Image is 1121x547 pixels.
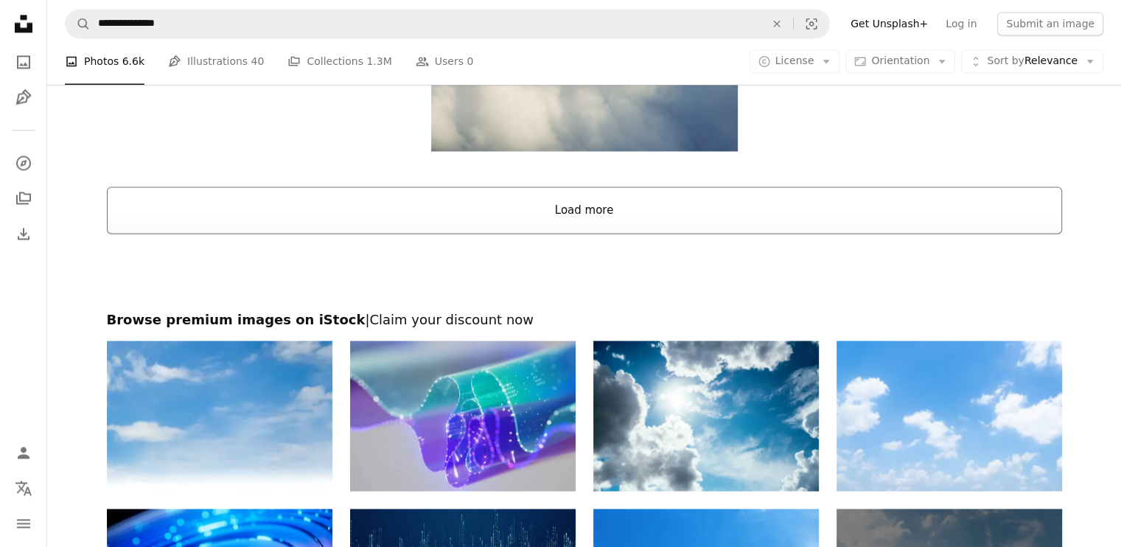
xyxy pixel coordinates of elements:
[416,38,474,86] a: Users 0
[842,12,937,35] a: Get Unsplash+
[987,55,1024,67] span: Sort by
[845,50,955,74] button: Orientation
[961,50,1103,74] button: Sort byRelevance
[287,38,391,86] a: Collections 1.3M
[997,12,1103,35] button: Submit an image
[66,10,91,38] button: Search Unsplash
[871,55,929,67] span: Orientation
[366,54,391,70] span: 1.3M
[467,54,473,70] span: 0
[107,187,1062,234] button: Load more
[750,50,840,74] button: License
[251,54,265,70] span: 40
[593,341,819,491] img: Clouds and sun in blue sky
[168,38,264,86] a: Illustrations 40
[794,10,829,38] button: Visual search
[937,12,985,35] a: Log in
[350,341,576,491] img: Data Fabric Analytics Artificial Intelligence Data Science Digital Transformation
[9,473,38,503] button: Language
[9,509,38,538] button: Menu
[9,148,38,178] a: Explore
[837,341,1062,491] img: Sky Cloud Blue Background Paronama Web Cloudy summer Winter Season Day, Light Beauty Horizon Spri...
[9,83,38,112] a: Illustrations
[107,341,332,491] img: Sky Cloud Blue Background Paronama Web Cloudy summer Winter Season Day, Light Beauty Horizon Spri...
[65,9,830,38] form: Find visuals sitewide
[775,55,814,67] span: License
[365,312,534,327] span: | Claim your discount now
[9,9,38,41] a: Home — Unsplash
[761,10,793,38] button: Clear
[9,184,38,213] a: Collections
[9,219,38,248] a: Download History
[987,55,1078,69] span: Relevance
[107,311,1062,329] h2: Browse premium images on iStock
[9,47,38,77] a: Photos
[9,438,38,467] a: Log in / Sign up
